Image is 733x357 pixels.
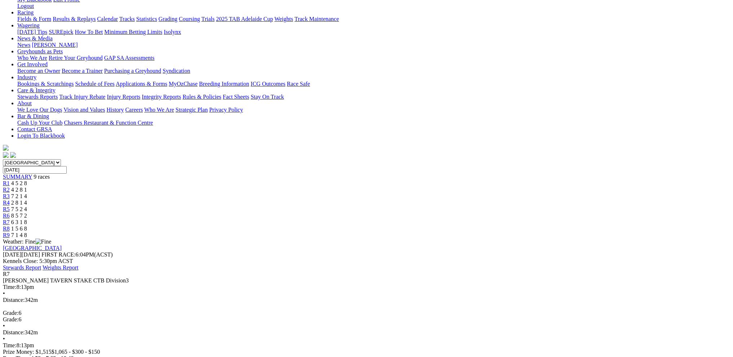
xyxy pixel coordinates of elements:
[3,200,10,206] a: R4
[3,251,22,258] span: [DATE]
[41,251,113,258] span: 6:04PM(ACST)
[17,94,58,100] a: Stewards Reports
[3,310,19,316] span: Grade:
[3,264,41,271] a: Stewards Report
[3,284,17,290] span: Time:
[11,200,27,206] span: 2 8 1 4
[116,81,167,87] a: Applications & Forms
[3,316,730,323] div: 6
[3,323,5,329] span: •
[3,187,10,193] a: R2
[17,16,730,22] div: Racing
[119,16,135,22] a: Tracks
[17,87,56,93] a: Care & Integrity
[176,107,208,113] a: Strategic Plan
[41,251,75,258] span: FIRST RACE:
[163,68,190,74] a: Syndication
[3,290,5,296] span: •
[3,271,10,277] span: R7
[142,94,181,100] a: Integrity Reports
[97,16,118,22] a: Calendar
[3,232,10,238] span: R9
[52,349,100,355] span: $1,065 - $300 - $150
[10,152,16,158] img: twitter.svg
[17,120,730,126] div: Bar & Dining
[75,81,114,87] a: Schedule of Fees
[3,284,730,290] div: 8:13pm
[11,180,27,186] span: 4 5 2 8
[43,264,79,271] a: Weights Report
[107,94,140,100] a: Injury Reports
[62,68,103,74] a: Become a Trainer
[223,94,249,100] a: Fact Sheets
[75,29,103,35] a: How To Bet
[63,107,105,113] a: Vision and Values
[11,226,27,232] span: 1 5 6 8
[3,219,10,225] a: R7
[3,226,10,232] a: R8
[53,16,96,22] a: Results & Replays
[17,68,730,74] div: Get Involved
[274,16,293,22] a: Weights
[209,107,243,113] a: Privacy Policy
[3,213,10,219] a: R6
[17,126,52,132] a: Contact GRSA
[17,55,730,61] div: Greyhounds as Pets
[3,258,730,264] div: Kennels Close: 5:30pm ACST
[17,22,40,28] a: Wagering
[179,16,200,22] a: Coursing
[3,180,10,186] span: R1
[49,55,103,61] a: Retire Your Greyhound
[3,152,9,158] img: facebook.svg
[17,68,60,74] a: Become an Owner
[3,329,25,335] span: Distance:
[182,94,221,100] a: Rules & Policies
[17,81,730,87] div: Industry
[3,329,730,336] div: 342m
[17,29,47,35] a: [DATE] Tips
[17,120,62,126] a: Cash Up Your Club
[17,16,51,22] a: Fields & Form
[11,213,27,219] span: 8 5 7 2
[201,16,215,22] a: Trials
[17,94,730,100] div: Care & Integrity
[32,42,78,48] a: [PERSON_NAME]
[17,74,36,80] a: Industry
[3,193,10,199] a: R3
[17,29,730,35] div: Wagering
[64,120,153,126] a: Chasers Restaurant & Function Centre
[17,107,62,113] a: We Love Our Dogs
[3,277,730,284] div: [PERSON_NAME] TAVERN STAKE CTB Division3
[3,349,730,355] div: Prize Money: $1,515
[125,107,143,113] a: Careers
[104,55,155,61] a: GAP SA Assessments
[3,174,32,180] a: SUMMARY
[11,219,27,225] span: 6 3 1 8
[3,206,10,212] a: R5
[34,174,50,180] span: 9 races
[17,55,47,61] a: Who We Are
[17,113,49,119] a: Bar & Dining
[17,81,74,87] a: Bookings & Scratchings
[3,238,51,245] span: Weather: Fine
[17,42,30,48] a: News
[3,342,17,348] span: Time:
[3,245,62,251] a: [GEOGRAPHIC_DATA]
[3,251,40,258] span: [DATE]
[3,316,19,322] span: Grade:
[106,107,124,113] a: History
[35,238,51,245] img: Fine
[49,29,73,35] a: SUREpick
[17,100,32,106] a: About
[104,29,162,35] a: Minimum Betting Limits
[3,336,5,342] span: •
[199,81,249,87] a: Breeding Information
[159,16,177,22] a: Grading
[216,16,273,22] a: 2025 TAB Adelaide Cup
